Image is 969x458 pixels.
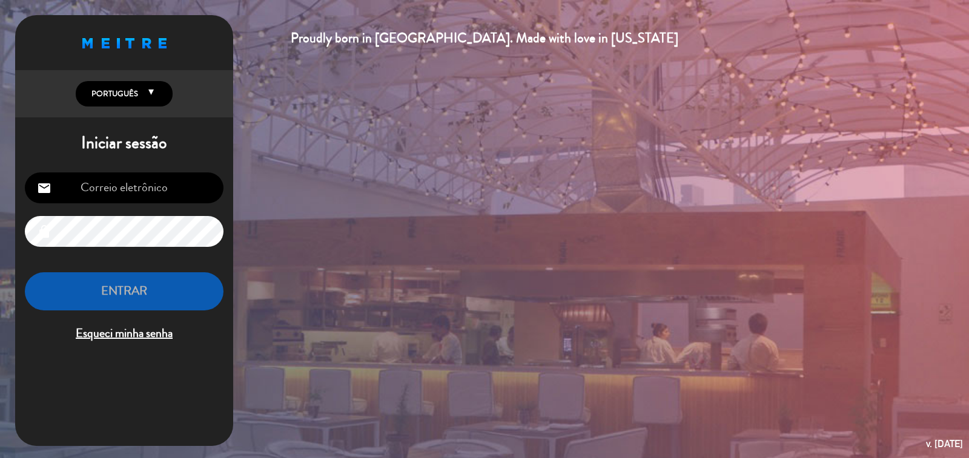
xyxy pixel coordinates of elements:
span: Português [88,88,138,100]
i: email [37,181,51,195]
i: lock [37,224,51,239]
input: Correio eletrônico [25,172,223,203]
div: v. [DATE] [926,436,963,452]
span: Esqueci minha senha [25,324,223,344]
button: ENTRAR [25,272,223,310]
h1: Iniciar sessão [15,133,233,154]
